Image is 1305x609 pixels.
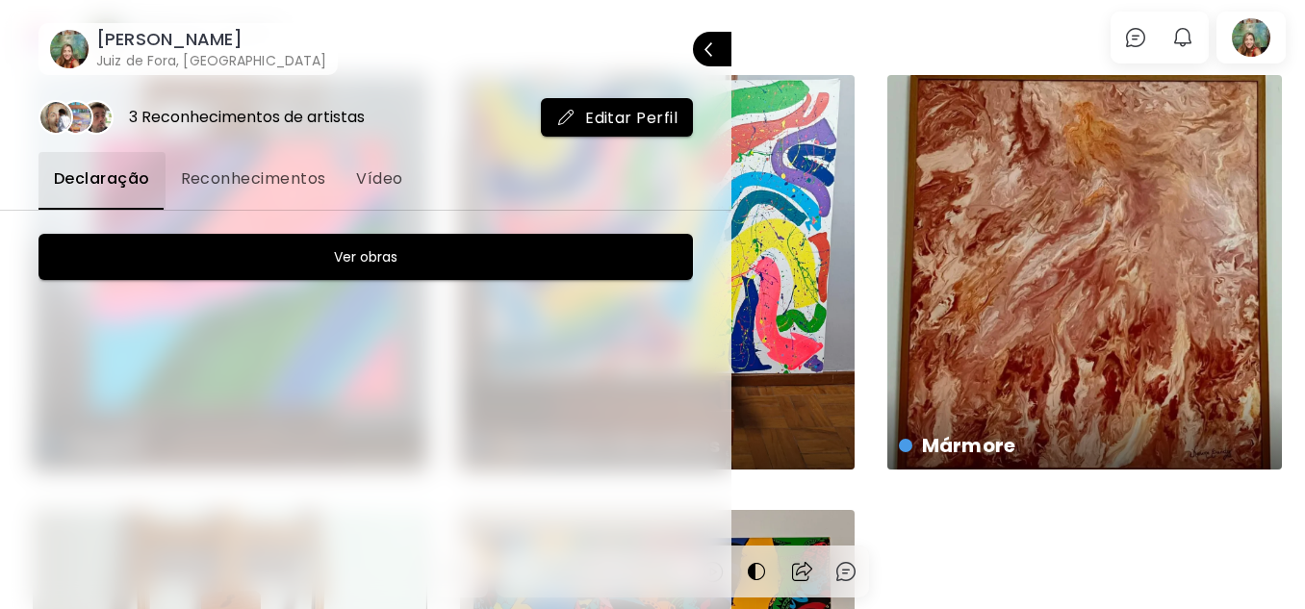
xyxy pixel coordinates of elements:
[541,98,693,137] button: mailEditar Perfil
[181,167,326,190] span: Reconhecimentos
[556,108,576,127] img: mail
[334,245,397,268] h6: Ver obras
[54,167,150,190] span: Declaração
[556,108,678,128] span: Editar Perfil
[356,167,402,190] span: Vídeo
[129,107,365,128] div: 3 Reconhecimentos de artistas
[38,234,693,280] button: Ver obras
[96,51,326,70] h6: Juiz de Fora, [GEOGRAPHIC_DATA]
[96,28,326,51] h6: [PERSON_NAME]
